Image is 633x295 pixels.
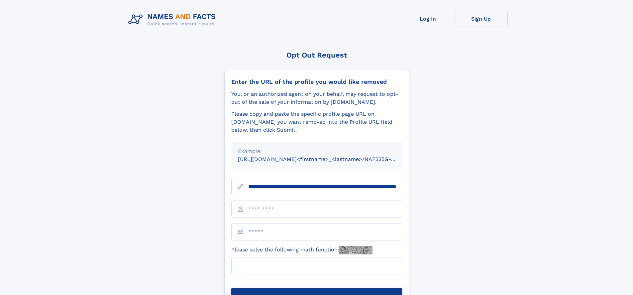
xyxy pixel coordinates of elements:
[231,78,402,85] div: Enter the URL of the profile you would like removed
[231,246,372,254] label: Please solve the following math function:
[238,156,415,162] small: [URL][DOMAIN_NAME]<firstname>_<lastname>/NAF325G-xxxxxxxx
[231,90,402,106] div: You, or an authorized agent on your behalf, may request to opt-out of the sale of your informatio...
[238,147,395,155] div: Example:
[455,11,508,27] a: Sign Up
[231,110,402,134] div: Please copy and paste the specific profile page URL on [DOMAIN_NAME] you want removed into the Pr...
[401,11,455,27] a: Log In
[126,11,221,29] img: Logo Names and Facts
[224,51,409,59] div: Opt Out Request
